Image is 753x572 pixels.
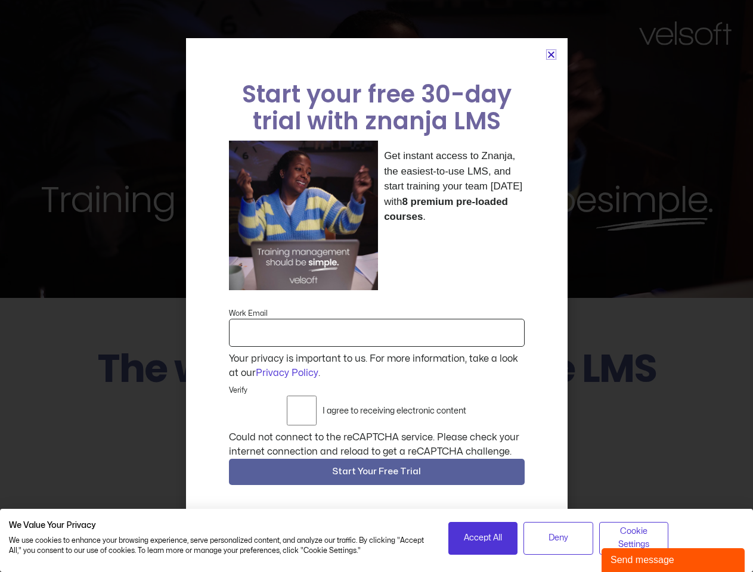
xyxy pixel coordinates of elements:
label: Work Email [229,308,268,319]
span: Cookie Settings [607,525,661,552]
span: Start Your Free Trial [332,465,421,479]
button: Accept all cookies [448,522,518,555]
label: Verify [229,385,247,396]
div: Could not connect to the reCAPTCHA service. Please check your internet connection and reload to g... [229,430,525,459]
p: Get instant access to Znanja, the easiest-to-use LMS, and start training your team [DATE] with . [384,148,524,225]
h2: Start your free 30-day trial with znanja LMS [229,81,525,135]
p: We use cookies to enhance your browsing experience, serve personalized content, and analyze our t... [9,536,430,556]
span: Accept All [464,531,502,545]
a: Close [547,50,556,59]
button: Adjust cookie preferences [599,522,669,555]
span: Deny [549,531,568,545]
img: a woman sitting at her laptop dancing [229,141,379,290]
button: Start Your Free Trial [229,459,525,485]
button: Deny all cookies [523,522,593,555]
label: I agree to receiving electronic content [323,406,466,415]
div: Your privacy is important to us. For more information, take a look at our . [227,352,526,380]
strong: 8 premium pre-loaded courses [384,196,508,223]
iframe: chat widget [602,546,747,572]
h2: We Value Your Privacy [9,520,430,531]
a: Privacy Policy [256,368,318,378]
